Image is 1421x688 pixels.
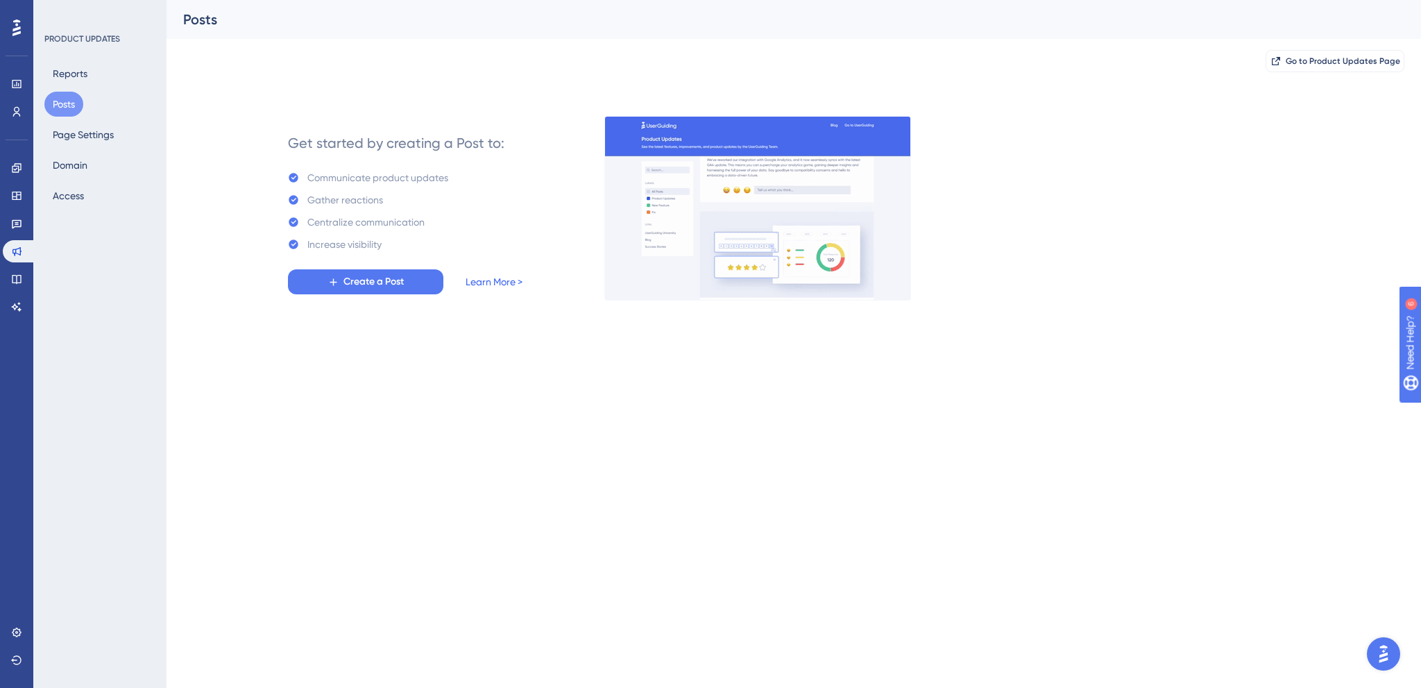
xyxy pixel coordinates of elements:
button: Domain [44,153,96,178]
button: Create a Post [288,269,443,294]
a: Learn More > [466,274,522,290]
span: Need Help? [33,3,87,20]
div: Gather reactions [307,192,383,208]
button: Reports [44,61,96,86]
span: Create a Post [343,274,404,290]
button: Posts [44,92,83,117]
div: Posts [183,10,1370,29]
button: Page Settings [44,122,122,147]
div: 6 [96,7,101,18]
button: Access [44,183,92,208]
button: Go to Product Updates Page [1266,50,1404,72]
div: Centralize communication [307,214,425,230]
div: PRODUCT UPDATES [44,33,120,44]
span: Go to Product Updates Page [1286,56,1400,67]
div: Increase visibility [307,236,382,253]
div: Get started by creating a Post to: [288,133,504,153]
iframe: UserGuiding AI Assistant Launcher [1363,633,1404,675]
img: 253145e29d1258e126a18a92d52e03bb.gif [604,116,911,301]
div: Communicate product updates [307,169,448,186]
